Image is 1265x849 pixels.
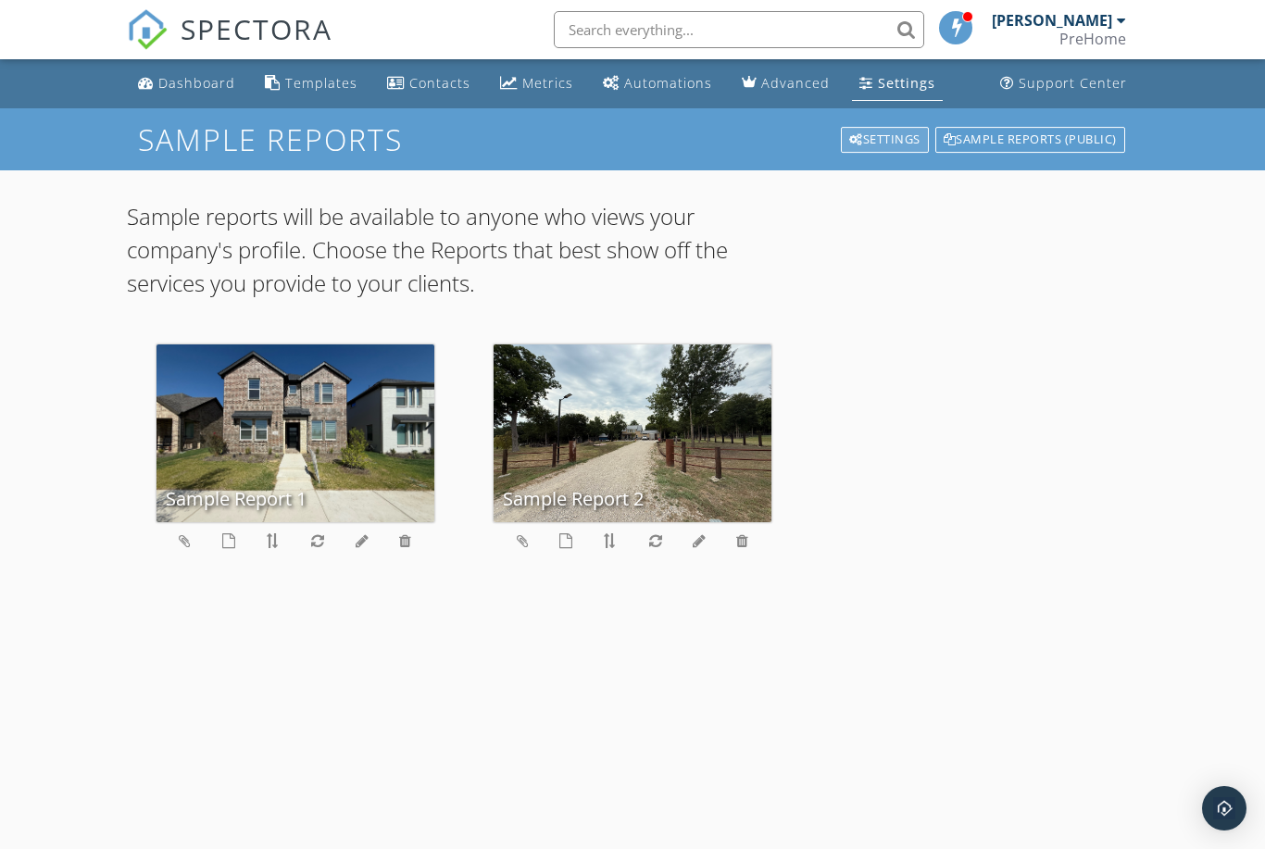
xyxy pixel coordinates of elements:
[127,25,332,64] a: SPECTORA
[935,127,1125,153] div: Sample Reports (public)
[1019,74,1127,92] div: Support Center
[761,74,830,92] div: Advanced
[624,74,712,92] div: Automations
[127,200,802,300] p: Sample reports will be available to anyone who views your company's profile. Choose the Reports t...
[841,127,929,153] div: Settings
[734,67,837,101] a: Advanced
[595,67,720,101] a: Automations (Basic)
[131,67,243,101] a: Dashboard
[1059,30,1126,48] div: PreHome
[158,74,235,92] div: Dashboard
[138,123,1126,156] h1: Sample Reports
[257,67,365,101] a: Templates
[181,9,332,48] span: SPECTORA
[993,67,1134,101] a: Support Center
[285,74,357,92] div: Templates
[409,74,470,92] div: Contacts
[839,125,931,155] a: Settings
[493,67,581,101] a: Metrics
[878,74,935,92] div: Settings
[554,11,924,48] input: Search everything...
[380,67,478,101] a: Contacts
[852,67,943,101] a: Settings
[1202,786,1246,830] div: Open Intercom Messenger
[522,74,573,92] div: Metrics
[933,125,1127,155] a: Sample Reports (public)
[992,11,1112,30] div: [PERSON_NAME]
[127,9,168,50] img: The Best Home Inspection Software - Spectora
